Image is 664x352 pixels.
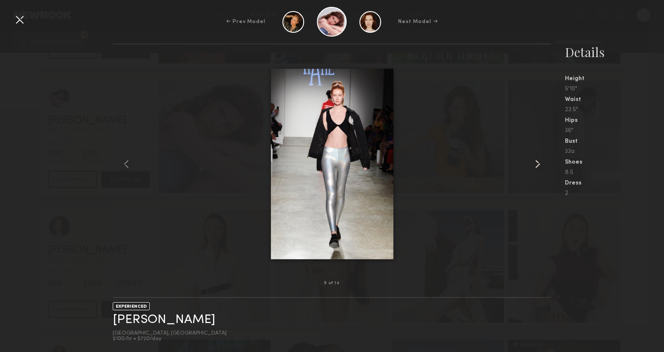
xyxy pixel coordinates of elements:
[565,128,664,134] div: 36"
[565,138,664,144] div: Bust
[398,18,438,26] div: Next Model →
[565,76,664,82] div: Height
[113,302,150,310] div: EXPERIENCED
[565,149,664,155] div: 33a
[565,43,664,61] div: Details
[113,331,227,336] div: [GEOGRAPHIC_DATA], [GEOGRAPHIC_DATA]
[565,190,664,196] div: 2
[324,281,339,286] div: 5 of 14
[565,97,664,103] div: Waist
[113,313,215,326] a: [PERSON_NAME]
[226,18,265,26] div: ← Prev Model
[565,170,664,176] div: 8.5
[565,180,664,186] div: Dress
[565,118,664,124] div: Hips
[565,107,664,113] div: 23.5"
[565,159,664,165] div: Shoes
[113,336,227,342] div: $100/hr • $720/day
[565,86,664,92] div: 5'10"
